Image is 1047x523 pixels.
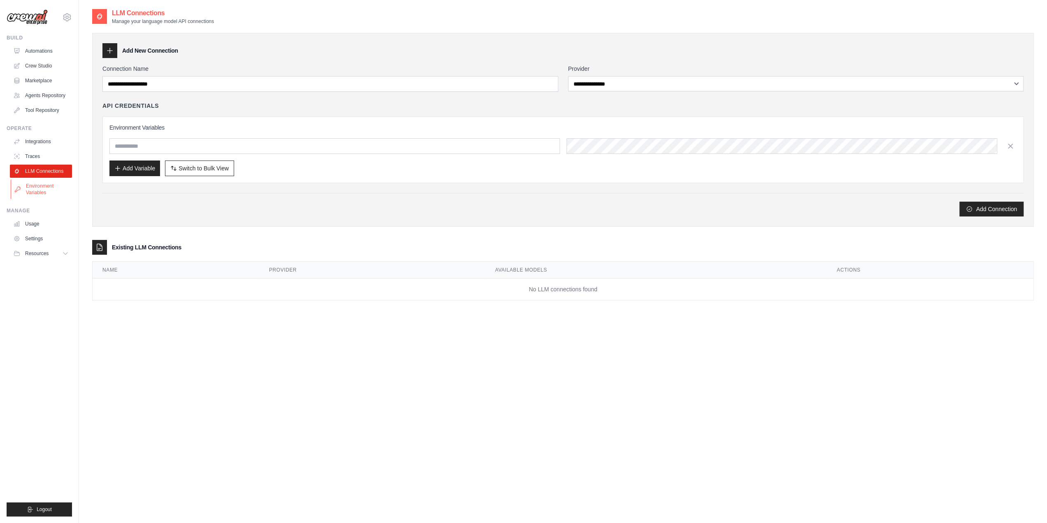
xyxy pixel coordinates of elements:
[10,74,72,87] a: Marketplace
[259,262,485,279] th: Provider
[10,89,72,102] a: Agents Repository
[7,9,48,25] img: Logo
[568,65,1024,73] label: Provider
[10,59,72,72] a: Crew Studio
[122,46,178,55] h3: Add New Connection
[7,207,72,214] div: Manage
[179,164,229,172] span: Switch to Bulk View
[165,160,234,176] button: Switch to Bulk View
[10,232,72,245] a: Settings
[10,165,72,178] a: LLM Connections
[7,35,72,41] div: Build
[102,102,159,110] h4: API Credentials
[7,125,72,132] div: Operate
[37,506,52,513] span: Logout
[25,250,49,257] span: Resources
[93,262,259,279] th: Name
[102,65,558,73] label: Connection Name
[7,502,72,516] button: Logout
[827,262,1033,279] th: Actions
[10,150,72,163] a: Traces
[109,123,1017,132] h3: Environment Variables
[93,279,1033,300] td: No LLM connections found
[485,262,827,279] th: Available Models
[10,44,72,58] a: Automations
[112,8,214,18] h2: LLM Connections
[112,18,214,25] p: Manage your language model API connections
[112,243,181,251] h3: Existing LLM Connections
[10,135,72,148] a: Integrations
[10,247,72,260] button: Resources
[959,202,1024,216] button: Add Connection
[11,179,73,199] a: Environment Variables
[10,217,72,230] a: Usage
[109,160,160,176] button: Add Variable
[10,104,72,117] a: Tool Repository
